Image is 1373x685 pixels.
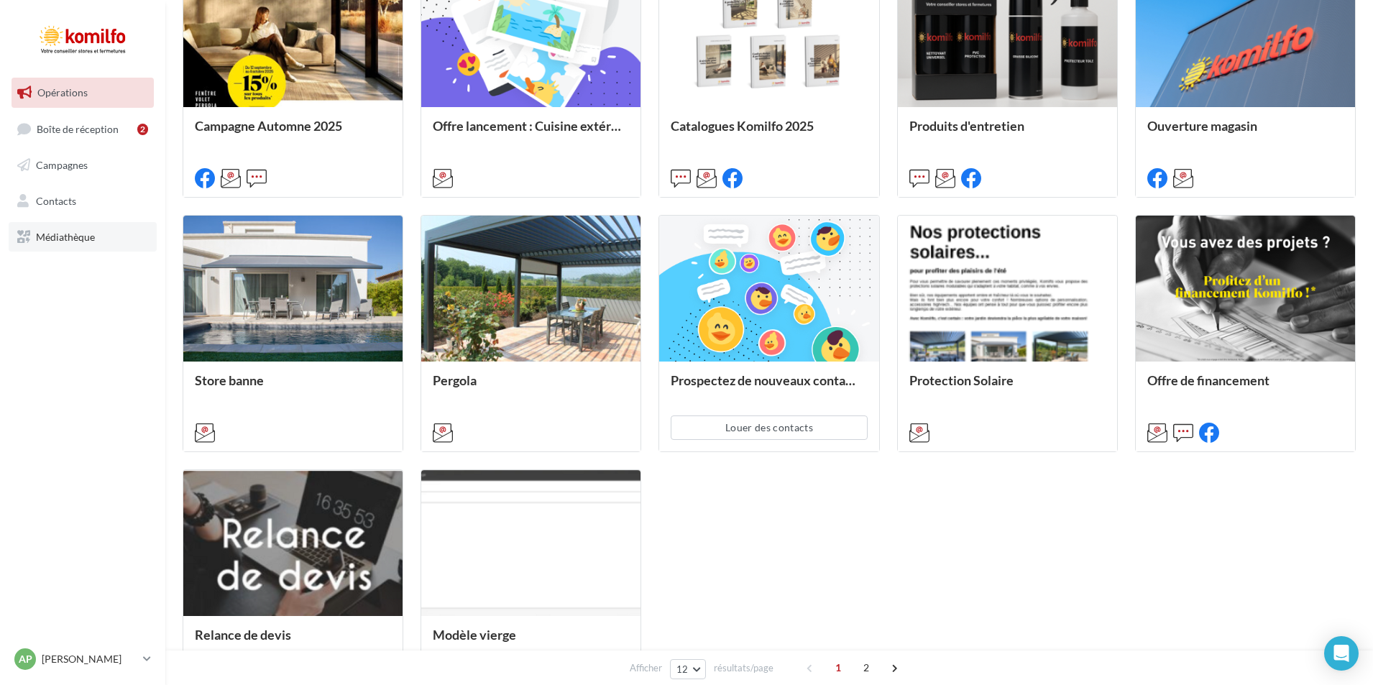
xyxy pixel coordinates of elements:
button: Louer des contacts [671,415,867,440]
span: Afficher [630,661,662,675]
a: AP [PERSON_NAME] [12,645,154,673]
span: 2 [855,656,878,679]
span: 12 [676,663,689,675]
div: Produits d'entretien [909,119,1106,147]
span: Contacts [36,195,76,207]
div: Pergola [433,373,629,402]
span: AP [19,652,32,666]
div: Offre de financement [1147,373,1344,402]
a: Boîte de réception2 [9,114,157,144]
p: [PERSON_NAME] [42,652,137,666]
a: Contacts [9,186,157,216]
button: 12 [670,659,707,679]
span: résultats/page [714,661,773,675]
div: Offre lancement : Cuisine extérieur [433,119,629,147]
div: Catalogues Komilfo 2025 [671,119,867,147]
div: Ouverture magasin [1147,119,1344,147]
div: Campagne Automne 2025 [195,119,391,147]
a: Campagnes [9,150,157,180]
div: 2 [137,124,148,135]
span: 1 [827,656,850,679]
a: Médiathèque [9,222,157,252]
div: Open Intercom Messenger [1324,636,1359,671]
div: Protection Solaire [909,373,1106,402]
span: Médiathèque [36,230,95,242]
div: Prospectez de nouveaux contacts [671,373,867,402]
span: Boîte de réception [37,122,119,134]
div: Store banne [195,373,391,402]
div: Modèle vierge [433,627,629,656]
a: Opérations [9,78,157,108]
span: Opérations [37,86,88,98]
div: Relance de devis [195,627,391,656]
span: Campagnes [36,159,88,171]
